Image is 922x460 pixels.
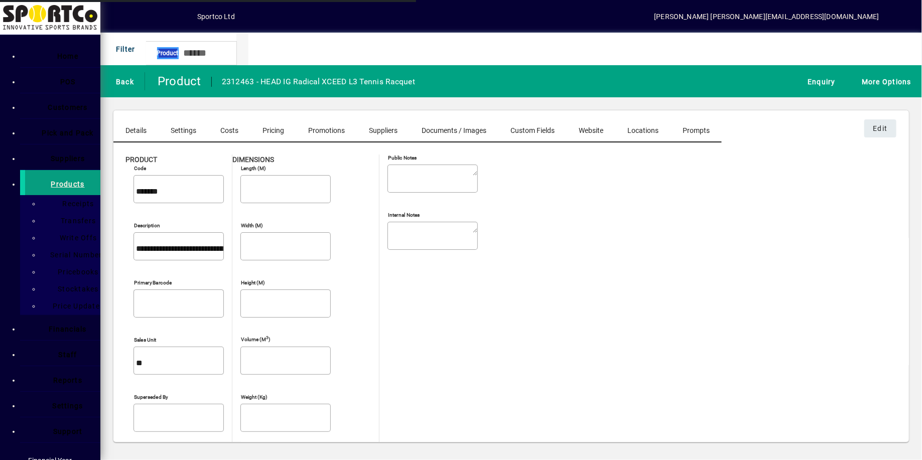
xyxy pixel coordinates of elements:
[25,42,100,67] a: Home
[52,285,99,293] span: Stocktakes
[266,335,269,340] sup: 3
[800,72,838,90] button: Enquiry
[803,73,836,90] span: Enquiry
[369,127,398,134] span: Suppliers
[222,74,415,90] div: 2312463 - HEAD IG Radical XCEED L3 Tennis Racquet
[220,127,238,134] span: Costs
[45,212,100,229] a: Transfers
[52,268,99,276] span: Pricebooks
[857,73,911,90] span: More Options
[111,41,136,57] span: Filter
[25,119,100,144] a: Pick and Pack
[241,336,271,342] mat-label: Volume (m )
[25,366,100,391] a: Reports
[48,103,87,111] span: Customers
[232,156,274,164] span: Dimensions
[854,72,914,90] button: More Options
[134,394,168,400] mat-label: Superseded by
[108,40,138,58] button: Filter
[241,165,266,171] mat-label: Length (m)
[579,127,603,134] span: Website
[55,217,96,225] span: Transfers
[45,280,100,297] a: Stocktakes
[241,222,263,228] mat-label: Width (m)
[25,315,100,340] a: Financials
[241,394,268,400] mat-label: Weight (Kg)
[125,127,147,134] span: Details
[241,279,265,285] mat-label: Height (m)
[54,234,97,242] span: Write Offs
[125,156,157,164] span: Product
[153,73,201,89] div: Product
[20,170,100,195] a: Products
[45,229,100,246] a: Write Offs
[510,127,555,134] span: Custom Fields
[25,341,100,366] a: Staff
[57,52,78,60] span: Home
[60,78,76,86] span: POS
[53,376,82,384] span: Reports
[51,155,85,163] span: Suppliers
[45,263,100,280] a: Pricebooks
[25,68,100,93] a: POS
[889,2,909,35] a: Knowledge Base
[627,127,658,134] span: Locations
[133,8,165,26] button: Add
[388,212,420,218] mat-label: Internal Notes
[47,302,104,310] span: Price Updates
[422,127,486,134] span: Documents / Images
[197,9,235,25] div: Sportco Ltd
[49,325,87,333] span: Financials
[157,47,179,59] span: Product
[134,165,146,171] mat-label: Code
[864,119,896,137] button: Edit
[44,251,106,259] span: Serial Numbers
[25,144,100,170] a: Suppliers
[25,392,100,417] a: Settings
[58,351,77,359] span: Staff
[171,127,196,134] span: Settings
[134,337,156,343] mat-label: Sales unit
[134,222,160,228] mat-label: Description
[45,195,100,212] a: Receipts
[111,73,134,90] span: Back
[262,127,284,134] span: Pricing
[308,127,345,134] span: Promotions
[388,155,417,161] mat-label: Public Notes
[53,427,83,435] span: Support
[25,93,100,118] a: Customers
[57,200,94,208] span: Receipts
[45,297,100,315] a: Price Updates
[134,279,172,285] mat-label: Primary barcode
[873,120,888,136] span: Edit
[45,246,100,263] a: Serial Numbers
[654,9,879,25] div: [PERSON_NAME] [PERSON_NAME][EMAIL_ADDRESS][DOMAIN_NAME]
[165,8,197,26] button: Profile
[51,180,85,188] span: Products
[100,72,145,90] app-page-header-button: Back
[42,129,93,137] span: Pick and Pack
[25,417,100,442] a: Support
[53,402,83,410] span: Settings
[108,72,137,90] button: Back
[683,127,710,134] span: Prompts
